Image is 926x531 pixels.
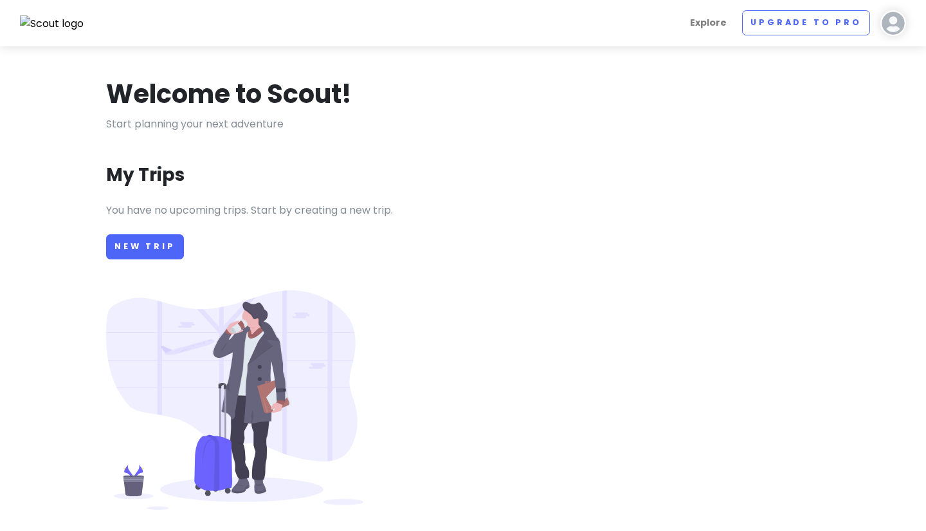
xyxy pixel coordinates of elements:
[106,290,363,510] img: Person with luggage at airport
[106,163,185,187] h3: My Trips
[685,10,732,35] a: Explore
[742,10,870,35] a: Upgrade to Pro
[106,202,820,219] p: You have no upcoming trips. Start by creating a new trip.
[20,15,84,32] img: Scout logo
[106,234,184,259] a: New Trip
[106,77,352,111] h1: Welcome to Scout!
[880,10,906,36] img: User profile
[106,116,820,133] p: Start planning your next adventure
